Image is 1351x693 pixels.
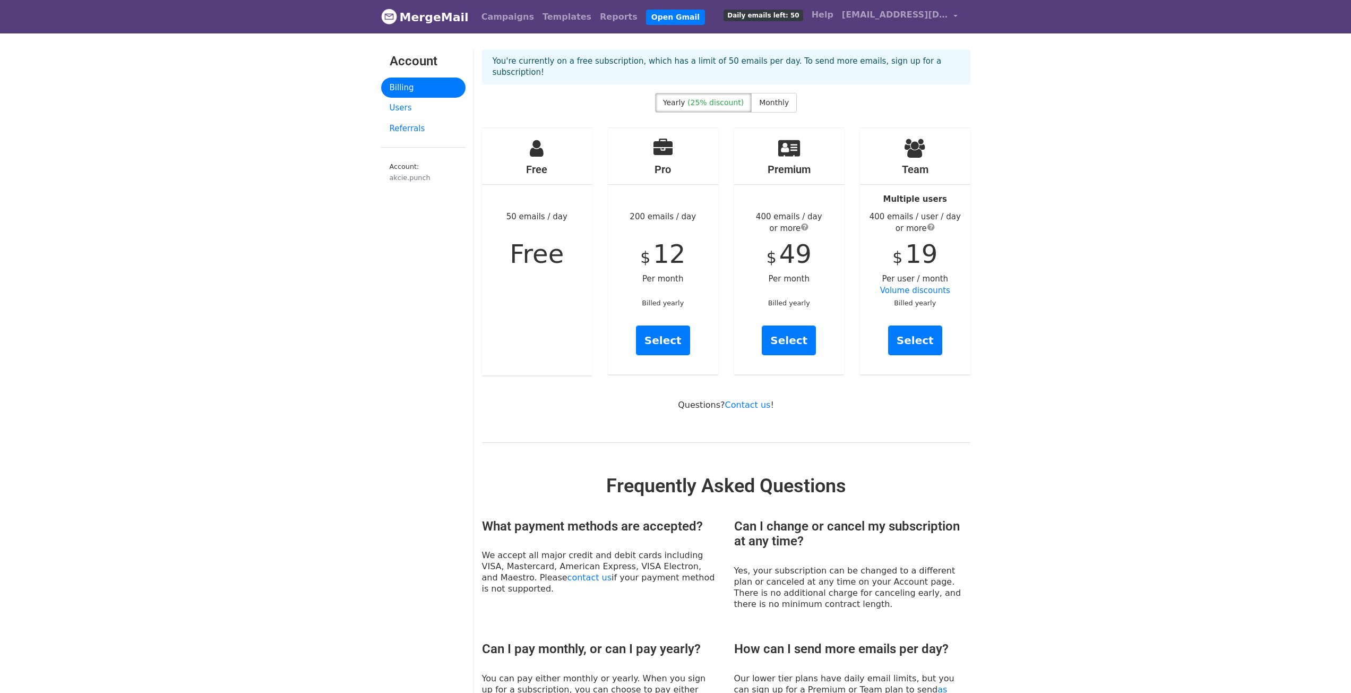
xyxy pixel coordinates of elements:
span: 49 [779,239,812,269]
p: You're currently on a free subscription, which has a limit of 50 emails per day. To send more ema... [493,56,960,78]
a: Reports [596,6,642,28]
a: Select [888,326,942,355]
a: MergeMail [381,6,469,28]
h4: Team [860,163,970,176]
h2: Frequently Asked Questions [482,475,970,498]
span: 19 [905,239,937,269]
small: Billed yearly [642,299,684,307]
div: 400 emails / user / day or more [860,211,970,235]
h3: Account [390,54,457,69]
h3: What payment methods are accepted? [482,519,718,534]
a: Billing [381,78,466,98]
a: Users [381,98,466,118]
p: We accept all major credit and debit cards including VISA, Mastercard, American Express, VISA Ele... [482,550,718,594]
span: $ [640,248,650,267]
p: Questions? ! [482,399,970,410]
span: 12 [653,239,685,269]
h3: Can I pay monthly, or can I pay yearly? [482,641,718,657]
small: Billed yearly [768,299,810,307]
small: Account: [390,162,457,183]
h4: Premium [734,163,845,176]
a: Select [762,326,816,355]
img: MergeMail logo [381,8,397,24]
div: 50 emails / day [482,128,592,375]
a: Open Gmail [646,10,705,25]
span: Yearly [663,98,685,107]
a: [EMAIL_ADDRESS][DOMAIN_NAME] [838,4,962,29]
span: [EMAIL_ADDRESS][DOMAIN_NAME] [842,8,948,21]
span: Free [510,239,564,269]
div: akcie.punch [390,173,457,183]
h3: How can I send more emails per day? [734,641,970,657]
a: contact us [567,572,612,583]
h4: Free [482,163,592,176]
a: Referrals [381,118,466,139]
div: Per user / month [860,128,970,374]
p: Yes, your subscription can be changed to a different plan or canceled at any time on your Account... [734,565,970,610]
div: 400 emails / day or more [734,211,845,235]
span: Daily emails left: 50 [724,10,803,21]
span: Monthly [759,98,789,107]
strong: Multiple users [883,194,947,204]
a: Contact us [725,400,771,410]
div: 200 emails / day Per month [608,128,718,374]
a: Daily emails left: 50 [719,4,807,25]
h4: Pro [608,163,718,176]
a: Campaigns [477,6,538,28]
span: (25% discount) [687,98,744,107]
small: Billed yearly [894,299,936,307]
span: $ [767,248,777,267]
div: Per month [734,128,845,374]
a: Help [807,4,838,25]
span: $ [892,248,902,267]
a: Templates [538,6,596,28]
a: Volume discounts [880,286,950,295]
a: Select [636,326,690,355]
h3: Can I change or cancel my subscription at any time? [734,519,970,550]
